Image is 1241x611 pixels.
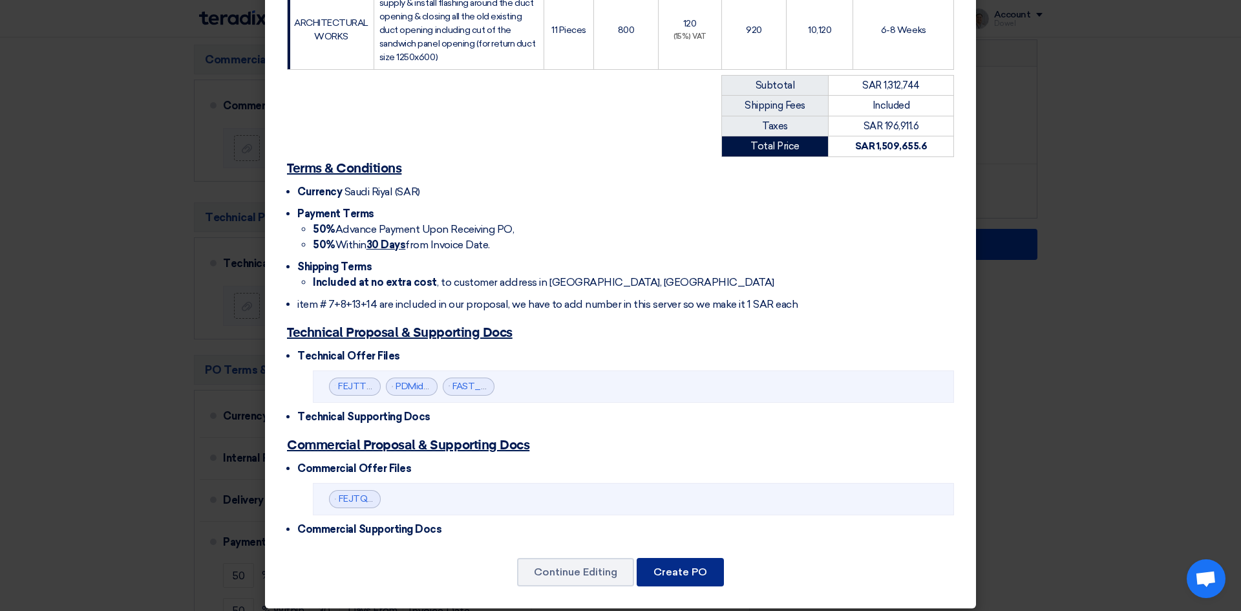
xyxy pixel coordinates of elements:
[881,25,926,36] span: 6-8 Weeks
[313,276,437,288] strong: Included at no extra cost
[551,25,586,36] span: 11 Pieces
[339,493,662,504] a: FEJTQR_Quotation_for_MEP_Works_at_Funtura_Alahsa_1756723387140.pdf
[338,381,733,392] a: FEJTTPR_Technical_Proposal_MEP_Works_at_FUNTURA__Al_Ahsa_Mall_1755695895221.pdf
[297,297,954,312] li: item # 7+8+13+14 are included in our proposal, we have to add number in this server so we make it...
[829,75,954,96] td: SAR 1,312,744
[722,96,829,116] td: Shipping Fees
[297,462,411,475] span: Commercial Offer Files
[396,381,663,392] a: PDMideaRooftop_Package___tonDesertV_1755696043623.pdf
[637,558,724,586] button: Create PO
[297,186,342,198] span: Currency
[722,75,829,96] td: Subtotal
[618,25,635,36] span: 800
[722,116,829,136] td: Taxes
[287,327,513,339] u: Technical Proposal & Supporting Docs
[313,223,514,235] span: Advance Payment Upon Receiving PO,
[452,381,692,392] a: FAST_Execution_Company_Profile__1755696096325.pdf
[366,239,406,251] u: 30 Days
[1187,559,1225,598] a: Open chat
[517,558,634,586] button: Continue Editing
[297,523,442,535] span: Commercial Supporting Docs
[746,25,762,36] span: 920
[297,208,374,220] span: Payment Terms
[297,350,400,362] span: Technical Offer Files
[722,136,829,157] td: Total Price
[855,140,928,152] strong: SAR 1,509,655.6
[808,25,831,36] span: 10,120
[287,439,529,452] u: Commercial Proposal & Supporting Docs
[864,120,919,132] span: SAR 196,911.6
[873,100,909,111] span: Included
[683,18,697,29] span: 120
[664,32,716,43] div: (15%) VAT
[313,275,954,290] li: , to customer address in [GEOGRAPHIC_DATA], [GEOGRAPHIC_DATA]
[313,239,490,251] span: Within from Invoice Date.
[313,239,335,251] strong: 50%
[297,261,372,273] span: Shipping Terms
[313,223,335,235] strong: 50%
[287,162,401,175] u: Terms & Conditions
[297,411,430,423] span: Technical Supporting Docs
[345,186,420,198] span: Saudi Riyal (SAR)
